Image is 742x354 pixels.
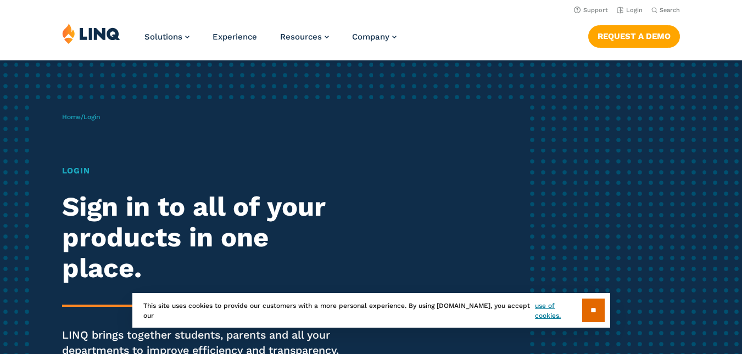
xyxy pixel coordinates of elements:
[83,113,100,121] span: Login
[535,301,582,321] a: use of cookies.
[617,7,643,14] a: Login
[144,32,182,42] span: Solutions
[651,6,680,14] button: Open Search Bar
[62,113,100,121] span: /
[132,293,610,328] div: This site uses cookies to provide our customers with a more personal experience. By using [DOMAIN...
[62,165,348,177] h1: Login
[588,23,680,47] nav: Button Navigation
[588,25,680,47] a: Request a Demo
[62,113,81,121] a: Home
[144,32,189,42] a: Solutions
[62,23,120,44] img: LINQ | K‑12 Software
[280,32,329,42] a: Resources
[280,32,322,42] span: Resources
[352,32,397,42] a: Company
[660,7,680,14] span: Search
[62,192,348,284] h2: Sign in to all of your products in one place.
[213,32,257,42] a: Experience
[352,32,389,42] span: Company
[144,23,397,59] nav: Primary Navigation
[574,7,608,14] a: Support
